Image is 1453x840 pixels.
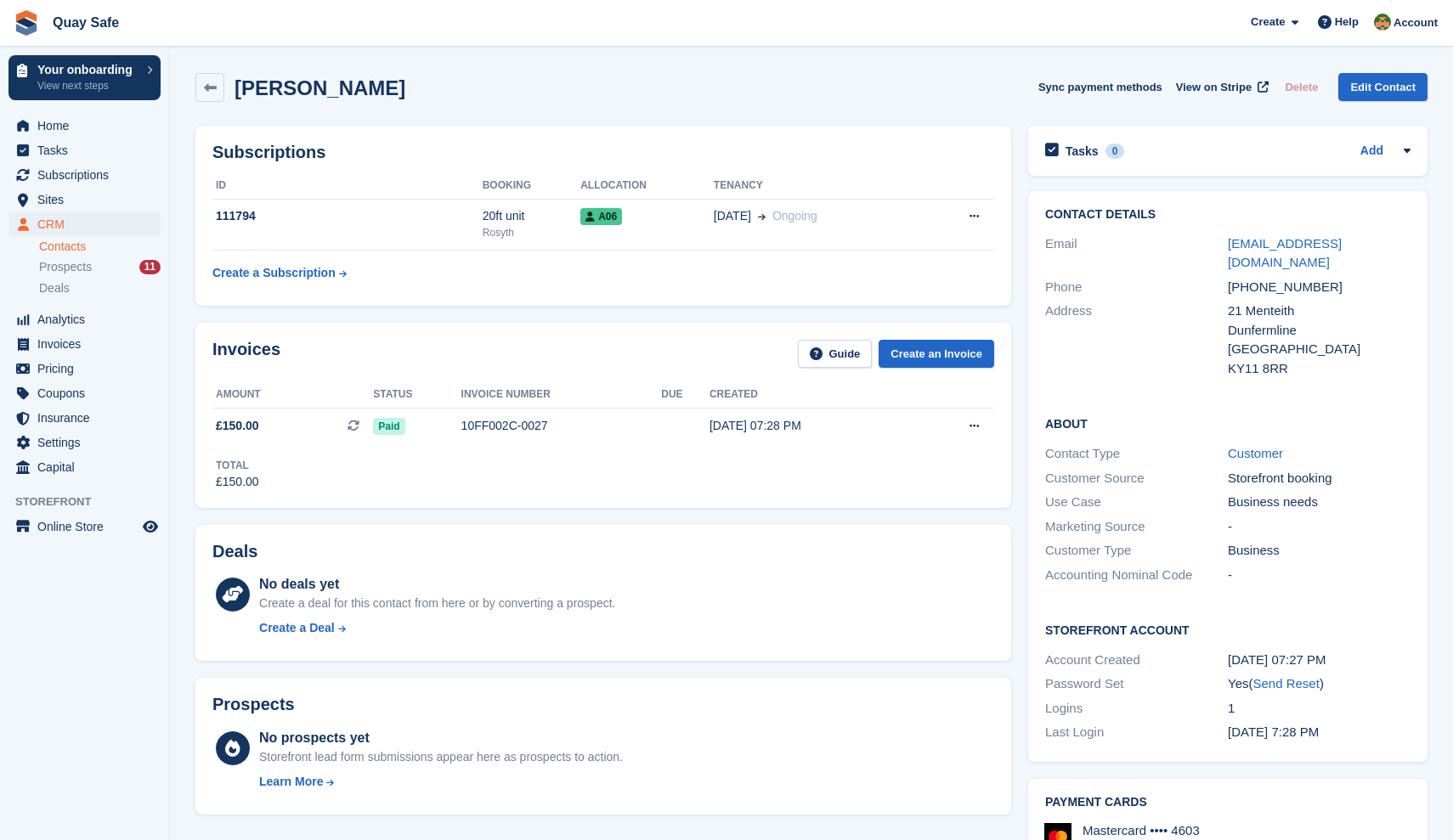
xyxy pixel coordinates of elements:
time: 2025-10-01 18:28:58 UTC [1228,724,1319,739]
span: Settings [37,431,139,454]
h2: Storefront Account [1045,621,1411,638]
a: Guide [798,340,873,368]
div: Create a Deal [259,619,335,637]
div: 21 Menteith [1228,302,1411,321]
a: Edit Contact [1338,73,1428,101]
div: Mastercard •••• 4603 [1083,823,1200,838]
span: Account [1394,14,1438,31]
h2: Deals [212,542,257,561]
div: Accounting Nominal Code [1045,566,1228,585]
span: Coupons [37,381,139,405]
a: menu [8,357,161,381]
a: Your onboarding View next steps [8,55,161,100]
a: Learn More [259,773,623,791]
th: Created [710,381,914,409]
div: Create a deal for this contact from here or by converting a prospect. [259,595,615,612]
a: menu [8,431,161,454]
span: Analytics [37,307,139,331]
div: - [1228,566,1411,585]
th: Booking [483,172,581,200]
div: Last Login [1045,723,1228,742]
a: Send Reset [1252,676,1319,691]
a: View on Stripe [1169,73,1272,101]
a: Contacts [39,239,161,255]
th: Amount [212,381,373,409]
a: Prospects 11 [39,258,161,276]
div: 0 [1105,144,1125,159]
div: Contact Type [1045,444,1228,464]
div: Rosyth [483,225,581,240]
div: £150.00 [216,473,259,491]
div: Phone [1045,278,1228,297]
span: Storefront [15,493,169,510]
div: Dunfermline [1228,321,1411,341]
div: Customer Type [1045,541,1228,561]
div: Password Set [1045,674,1228,694]
a: menu [8,307,161,331]
p: Your onboarding [37,64,139,76]
a: menu [8,332,161,356]
span: Deals [39,280,70,296]
span: Tasks [37,138,139,162]
span: Sites [37,188,139,211]
div: No deals yet [259,574,615,595]
span: Create [1251,14,1285,31]
a: Create a Subscription [212,257,347,289]
span: Prospects [39,259,92,275]
div: Storefront booking [1228,469,1411,488]
a: menu [8,515,161,538]
h2: Tasks [1066,144,1099,159]
a: Create an Invoice [879,340,994,368]
a: Add [1360,142,1383,161]
span: CRM [37,212,139,236]
a: menu [8,381,161,405]
th: Tenancy [714,172,923,200]
span: A06 [580,208,622,225]
span: [DATE] [714,207,751,225]
div: [DATE] 07:27 PM [1228,651,1411,670]
div: Yes [1228,674,1411,694]
div: 11 [139,260,161,274]
span: ( ) [1248,676,1323,691]
th: Status [373,381,461,409]
div: 111794 [212,207,483,225]
a: Create a Deal [259,619,615,637]
div: Account Created [1045,651,1228,670]
th: Due [661,381,710,409]
img: stora-icon-8386f47178a22dfd0bd8f6a31ec36ba5ce8667c1dd55bd0f319d3a0aa187defe.svg [14,10,39,36]
a: menu [8,406,161,430]
a: menu [8,163,161,187]
h2: Prospects [212,695,295,714]
a: menu [8,212,161,236]
button: Sync payment methods [1038,73,1162,101]
h2: Subscriptions [212,143,994,162]
img: Fiona Connor [1374,14,1391,31]
th: ID [212,172,483,200]
div: Storefront lead form submissions appear here as prospects to action. [259,748,623,766]
div: Customer Source [1045,469,1228,488]
h2: [PERSON_NAME] [235,76,405,99]
span: Online Store [37,515,139,538]
h2: Invoices [212,340,280,368]
div: [DATE] 07:28 PM [710,417,914,435]
span: Ongoing [772,209,817,223]
span: Pricing [37,357,139,381]
div: Total [216,458,259,473]
div: Create a Subscription [212,264,336,282]
div: - [1228,517,1411,537]
div: [GEOGRAPHIC_DATA] [1228,340,1411,359]
th: Allocation [580,172,714,200]
div: Learn More [259,773,323,791]
div: Business [1228,541,1411,561]
span: Home [37,114,139,138]
div: Email [1045,234,1228,273]
a: Customer [1228,446,1283,460]
a: Preview store [140,516,161,537]
a: Quay Safe [46,8,126,37]
span: Insurance [37,406,139,430]
h2: Contact Details [1045,208,1411,222]
button: Delete [1278,73,1325,101]
div: 10FF002C-0027 [461,417,662,435]
div: 20ft unit [483,207,581,225]
a: menu [8,138,161,162]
